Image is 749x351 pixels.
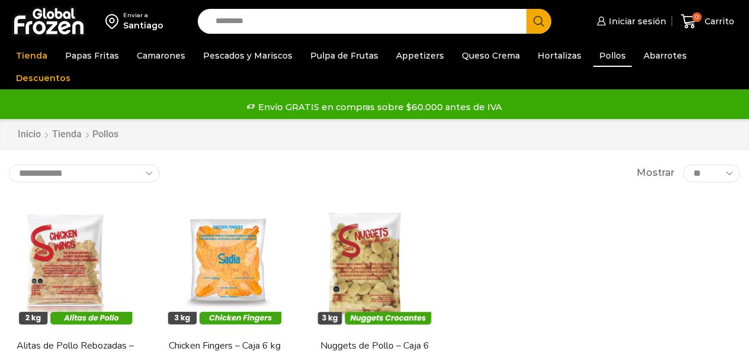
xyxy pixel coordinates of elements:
[532,44,587,67] a: Hortalizas
[92,128,118,140] h1: Pollos
[678,8,737,36] a: 0 Carrito
[526,9,551,34] button: Search button
[17,128,41,141] a: Inicio
[9,165,160,182] select: Pedido de la tienda
[123,11,163,20] div: Enviar a
[10,67,76,89] a: Descuentos
[197,44,298,67] a: Pescados y Mariscos
[304,44,384,67] a: Pulpa de Frutas
[59,44,125,67] a: Papas Fritas
[123,20,163,31] div: Santiago
[456,44,526,67] a: Queso Crema
[594,9,666,33] a: Iniciar sesión
[390,44,450,67] a: Appetizers
[10,44,53,67] a: Tienda
[638,44,693,67] a: Abarrotes
[52,128,82,141] a: Tienda
[702,15,734,27] span: Carrito
[606,15,666,27] span: Iniciar sesión
[105,11,123,31] img: address-field-icon.svg
[593,44,632,67] a: Pollos
[131,44,191,67] a: Camarones
[692,12,702,22] span: 0
[17,128,118,141] nav: Breadcrumb
[637,166,674,180] span: Mostrar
